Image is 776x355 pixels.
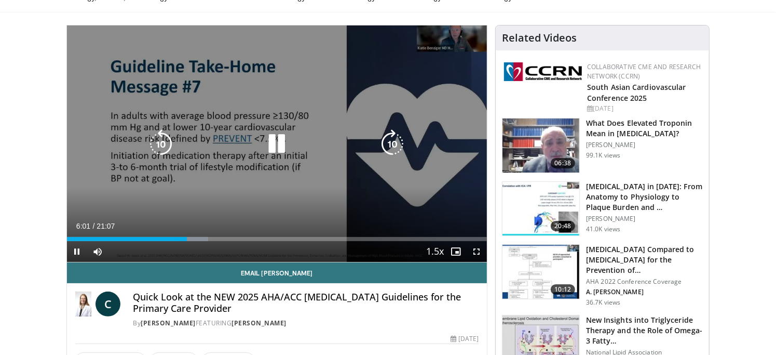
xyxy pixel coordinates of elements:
h3: [MEDICAL_DATA] Compared to [MEDICAL_DATA] for the Prevention of… [586,244,703,275]
button: Enable picture-in-picture mode [445,241,466,262]
h3: What Does Elevated Troponin Mean in [MEDICAL_DATA]? [586,118,703,139]
a: C [96,292,120,317]
a: Collaborative CME and Research Network (CCRN) [587,62,701,81]
a: 20:48 [MEDICAL_DATA] in [DATE]: From Anatomy to Physiology to Plaque Burden and … [PERSON_NAME] 4... [502,181,703,236]
span: 6:01 [76,222,90,230]
p: 36.7K views [586,298,620,307]
p: [PERSON_NAME] [586,215,703,223]
h4: Quick Look at the NEW 2025 AHA/ACC [MEDICAL_DATA] Guidelines for the Primary Care Provider [133,292,479,314]
h3: [MEDICAL_DATA] in [DATE]: From Anatomy to Physiology to Plaque Burden and … [586,181,703,213]
img: Dr. Catherine P. Benziger [75,292,92,317]
button: Pause [67,241,88,262]
span: 10:12 [551,284,576,295]
div: By FEATURING [133,319,479,328]
img: 98daf78a-1d22-4ebe-927e-10afe95ffd94.150x105_q85_crop-smart_upscale.jpg [502,119,579,173]
p: [PERSON_NAME] [586,141,703,149]
a: [PERSON_NAME] [141,319,196,327]
p: 99.1K views [586,151,620,160]
p: A. [PERSON_NAME] [586,288,703,296]
img: 823da73b-7a00-425d-bb7f-45c8b03b10c3.150x105_q85_crop-smart_upscale.jpg [502,182,579,236]
button: Fullscreen [466,241,487,262]
span: 06:38 [551,158,576,168]
a: [PERSON_NAME] [232,319,287,327]
a: 06:38 What Does Elevated Troponin Mean in [MEDICAL_DATA]? [PERSON_NAME] 99.1K views [502,118,703,173]
div: Progress Bar [67,237,487,241]
a: Email [PERSON_NAME] [67,262,487,283]
div: [DATE] [451,334,479,344]
div: [DATE] [587,104,701,113]
p: AHA 2022 Conference Coverage [586,278,703,286]
a: South Asian Cardiovascular Conference 2025 [587,82,686,103]
video-js: Video Player [67,25,487,262]
img: a04ee3ba-8487-4636-b0fb-5e8d268f3737.png.150x105_q85_autocrop_double_scale_upscale_version-0.2.png [504,62,582,81]
span: 20:48 [551,221,576,231]
button: Playback Rate [425,241,445,262]
span: / [93,222,95,230]
span: 21:07 [97,222,115,230]
h4: Related Videos [502,32,577,44]
p: 41.0K views [586,225,620,233]
img: 7c0f9b53-1609-4588-8498-7cac8464d722.150x105_q85_crop-smart_upscale.jpg [502,245,579,299]
button: Mute [88,241,108,262]
a: 10:12 [MEDICAL_DATA] Compared to [MEDICAL_DATA] for the Prevention of… AHA 2022 Conference Covera... [502,244,703,307]
h3: New Insights into Triglyceride Therapy and the Role of Omega-3 Fatty… [586,315,703,346]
